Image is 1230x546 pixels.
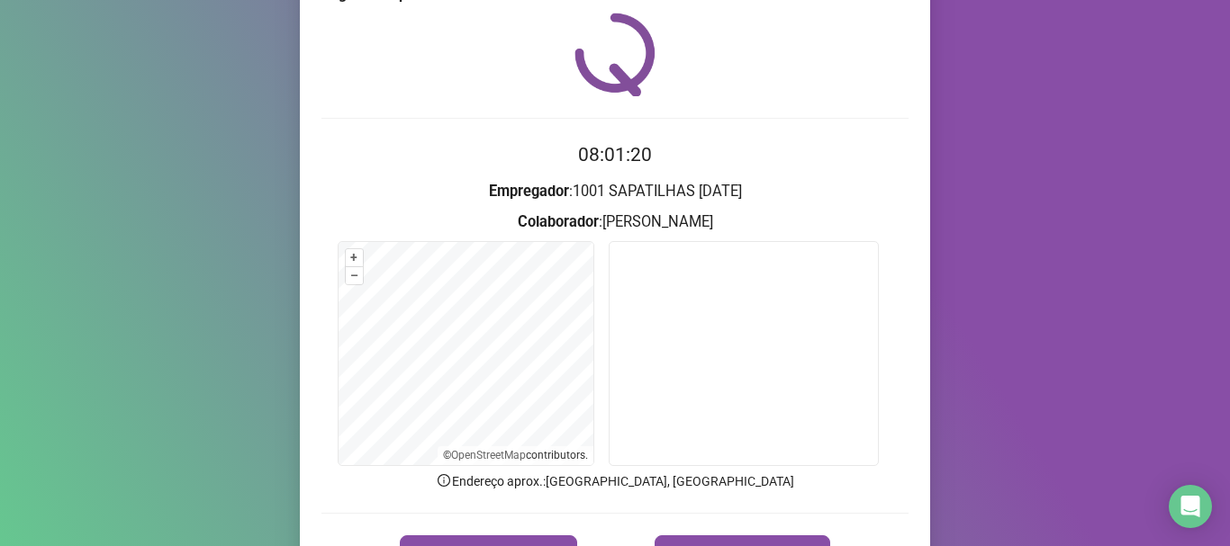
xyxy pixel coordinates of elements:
[436,472,452,488] span: info-circle
[518,213,599,230] strong: Colaborador
[346,249,363,266] button: +
[346,267,363,284] button: –
[578,144,652,166] time: 08:01:20
[451,449,526,461] a: OpenStreetMap
[321,471,909,491] p: Endereço aprox. : [GEOGRAPHIC_DATA], [GEOGRAPHIC_DATA]
[1169,485,1212,528] div: Open Intercom Messenger
[443,449,588,461] li: © contributors.
[321,180,909,203] h3: : 1001 SAPATILHAS [DATE]
[489,183,569,200] strong: Empregador
[321,210,909,234] h3: : [PERSON_NAME]
[574,13,656,96] img: QRPoint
